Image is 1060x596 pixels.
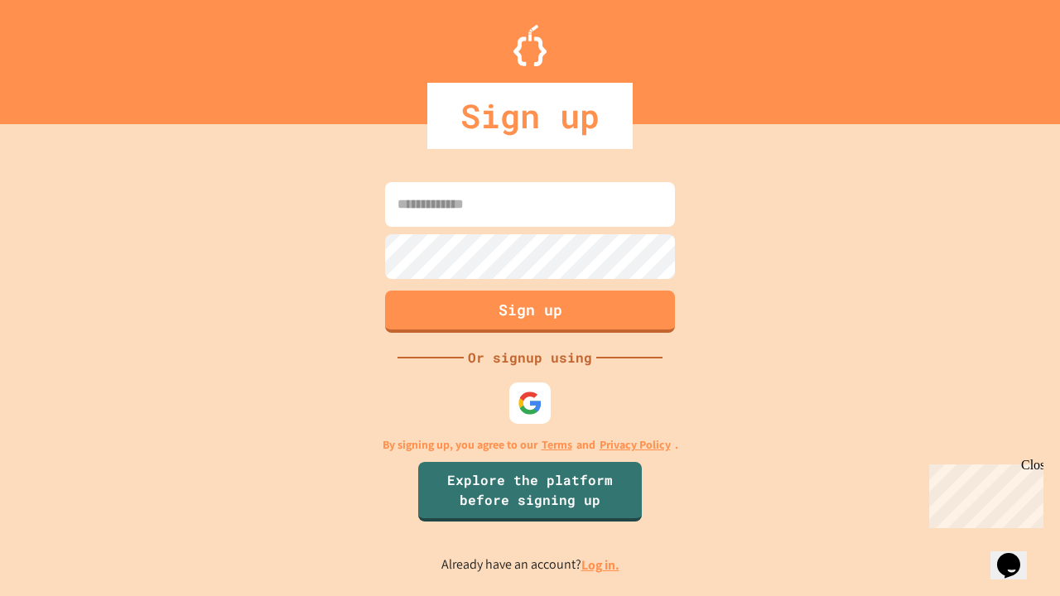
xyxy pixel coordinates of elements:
[418,462,642,521] a: Explore the platform before signing up
[581,556,619,574] a: Log in.
[518,391,542,416] img: google-icon.svg
[441,555,619,575] p: Already have an account?
[990,530,1043,579] iframe: chat widget
[383,436,678,454] p: By signing up, you agree to our and .
[7,7,114,105] div: Chat with us now!Close
[464,348,596,368] div: Or signup using
[542,436,572,454] a: Terms
[427,83,633,149] div: Sign up
[513,25,547,66] img: Logo.svg
[385,291,675,333] button: Sign up
[923,458,1043,528] iframe: chat widget
[600,436,671,454] a: Privacy Policy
